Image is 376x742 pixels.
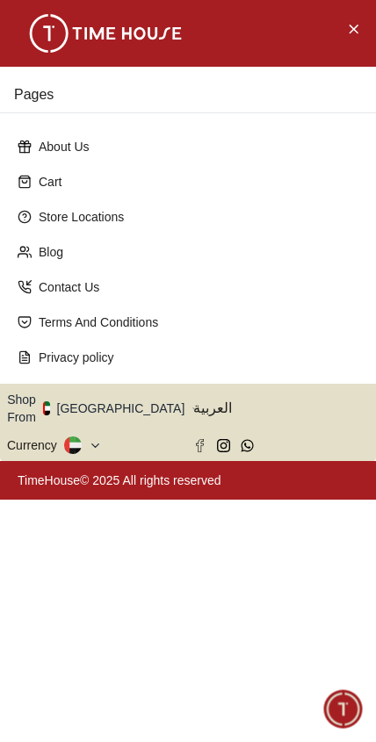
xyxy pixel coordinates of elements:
[39,208,351,226] p: Store Locations
[217,439,230,452] a: Instagram
[193,439,206,452] a: Facebook
[339,14,367,42] button: Close Menu
[39,313,351,331] p: Terms And Conditions
[39,278,351,296] p: Contact Us
[7,436,64,454] div: Currency
[18,14,193,53] img: ...
[193,391,369,426] button: العربية
[39,138,351,155] p: About Us
[324,690,363,729] div: Chat Widget
[241,439,254,452] a: Whatsapp
[39,243,351,261] p: Blog
[18,473,221,487] a: TimeHouse© 2025 All rights reserved
[39,349,351,366] p: Privacy policy
[39,173,351,191] p: Cart
[43,401,50,415] img: United Arab Emirates
[7,391,198,426] button: Shop From[GEOGRAPHIC_DATA]
[193,398,369,419] span: العربية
